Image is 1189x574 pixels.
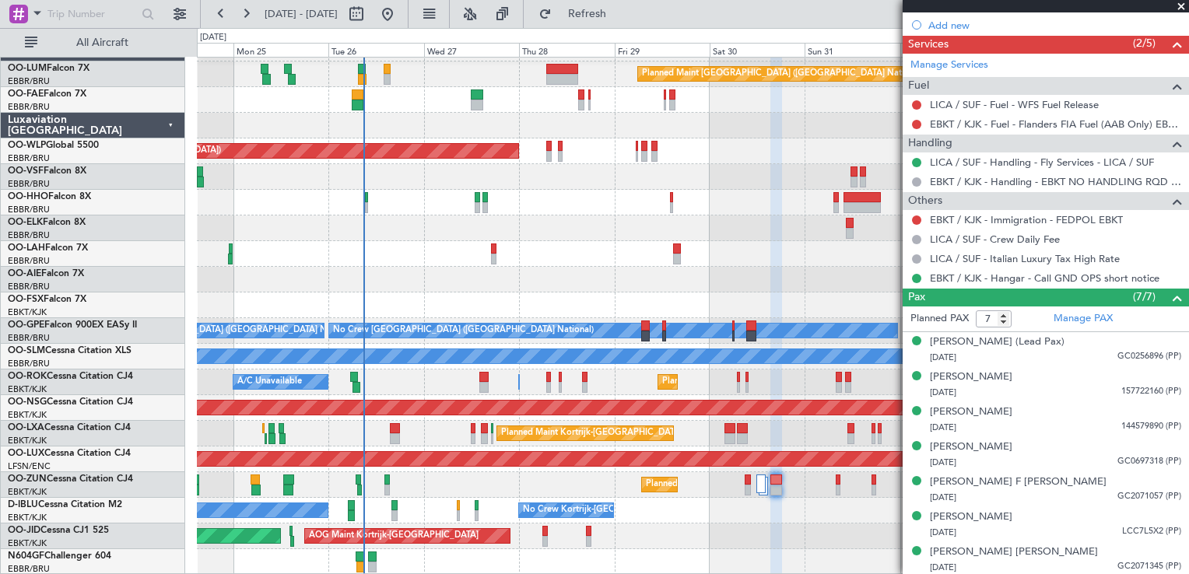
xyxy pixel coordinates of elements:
[333,319,594,342] div: No Crew [GEOGRAPHIC_DATA] ([GEOGRAPHIC_DATA] National)
[928,19,1181,32] div: Add new
[8,295,86,304] a: OO-FSXFalcon 7X
[8,346,45,355] span: OO-SLM
[8,460,51,472] a: LFSN/ENC
[908,36,949,54] span: Services
[8,500,38,509] span: D-IBLU
[8,64,89,73] a: OO-LUMFalcon 7X
[615,43,710,57] div: Fri 29
[930,387,956,398] span: [DATE]
[642,62,924,86] div: Planned Maint [GEOGRAPHIC_DATA] ([GEOGRAPHIC_DATA] National)
[8,243,45,253] span: OO-LAH
[908,135,952,152] span: Handling
[8,166,86,176] a: OO-VSFFalcon 8X
[8,89,86,99] a: OO-FAEFalcon 7X
[8,101,50,113] a: EBBR/BRU
[1054,311,1113,327] a: Manage PAX
[8,269,84,278] a: OO-AIEFalcon 7X
[930,334,1064,350] div: [PERSON_NAME] (Lead Pax)
[8,218,86,227] a: OO-ELKFalcon 8X
[1133,35,1156,51] span: (2/5)
[930,271,1159,285] a: EBKT / KJK - Hangar - Call GND OPS short notice
[930,527,956,538] span: [DATE]
[646,473,827,496] div: Planned Maint Kortrijk-[GEOGRAPHIC_DATA]
[8,218,43,227] span: OO-ELK
[8,269,41,278] span: OO-AIE
[8,474,133,484] a: OO-ZUNCessna Citation CJ4
[805,43,900,57] div: Sun 31
[1117,350,1181,363] span: GC0256896 (PP)
[1121,420,1181,433] span: 144579890 (PP)
[1117,455,1181,468] span: GC0697318 (PP)
[930,352,956,363] span: [DATE]
[8,152,50,164] a: EBBR/BRU
[8,358,50,369] a: EBBR/BRU
[8,486,47,498] a: EBKT/KJK
[265,7,338,21] span: [DATE] - [DATE]
[523,499,683,522] div: No Crew Kortrijk-[GEOGRAPHIC_DATA]
[328,43,423,57] div: Tue 26
[8,243,88,253] a: OO-LAHFalcon 7X
[8,397,47,407] span: OO-NSG
[662,370,844,394] div: Planned Maint Kortrijk-[GEOGRAPHIC_DATA]
[8,204,50,215] a: EBBR/BRU
[8,192,91,201] a: OO-HHOFalcon 8X
[8,423,131,432] a: OO-LXACessna Citation CJ4
[930,562,956,573] span: [DATE]
[930,509,1012,525] div: [PERSON_NAME]
[8,75,50,87] a: EBBR/BRU
[8,526,40,535] span: OO-JID
[930,544,1098,560] div: [PERSON_NAME] [PERSON_NAME]
[930,492,956,503] span: [DATE]
[8,449,44,458] span: OO-LUX
[1122,525,1181,538] span: LCC7L5X2 (PP)
[930,474,1107,490] div: [PERSON_NAME] F [PERSON_NAME]
[531,2,625,26] button: Refresh
[1117,560,1181,573] span: GC2071345 (PP)
[8,141,99,150] a: OO-WLPGlobal 5500
[8,192,48,201] span: OO-HHO
[8,372,133,381] a: OO-ROKCessna Citation CJ4
[555,9,620,19] span: Refresh
[8,255,50,267] a: EBBR/BRU
[930,369,1012,385] div: [PERSON_NAME]
[96,319,356,342] div: No Crew [GEOGRAPHIC_DATA] ([GEOGRAPHIC_DATA] National)
[930,156,1154,169] a: LICA / SUF - Handling - Fly Services - LICA / SUF
[8,500,122,509] a: D-IBLUCessna Citation M2
[8,306,47,318] a: EBKT/KJK
[710,43,805,57] div: Sat 30
[900,43,995,57] div: Mon 1
[8,166,44,176] span: OO-VSF
[17,30,169,55] button: All Aircraft
[8,89,44,99] span: OO-FAE
[930,98,1099,111] a: LICA / SUF - Fuel - WFS Fuel Release
[8,435,47,446] a: EBKT/KJK
[930,439,1012,455] div: [PERSON_NAME]
[930,213,1123,226] a: EBKT / KJK - Immigration - FEDPOL EBKT
[910,58,988,73] a: Manage Services
[8,551,44,561] span: N604GF
[8,320,137,330] a: OO-GPEFalcon 900EX EASy II
[8,474,47,484] span: OO-ZUN
[930,117,1181,131] a: EBKT / KJK - Fuel - Flanders FIA Fuel (AAB Only) EBKT / KJK
[910,311,969,327] label: Planned PAX
[8,409,47,421] a: EBKT/KJK
[8,383,47,395] a: EBKT/KJK
[1121,385,1181,398] span: 157722160 (PP)
[8,512,47,523] a: EBKT/KJK
[8,449,131,458] a: OO-LUXCessna Citation CJ4
[908,289,925,306] span: Pax
[930,404,1012,420] div: [PERSON_NAME]
[501,422,682,445] div: Planned Maint Kortrijk-[GEOGRAPHIC_DATA]
[8,229,50,241] a: EBBR/BRU
[930,457,956,468] span: [DATE]
[40,37,164,48] span: All Aircraft
[237,370,302,394] div: A/C Unavailable
[8,346,132,355] a: OO-SLMCessna Citation XLS
[1117,490,1181,503] span: GC2071057 (PP)
[1133,289,1156,305] span: (7/7)
[930,252,1120,265] a: LICA / SUF - Italian Luxury Tax High Rate
[309,524,479,548] div: AOG Maint Kortrijk-[GEOGRAPHIC_DATA]
[8,397,133,407] a: OO-NSGCessna Citation CJ4
[930,175,1181,188] a: EBKT / KJK - Handling - EBKT NO HANDLING RQD FOR CJ
[930,233,1060,246] a: LICA / SUF - Crew Daily Fee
